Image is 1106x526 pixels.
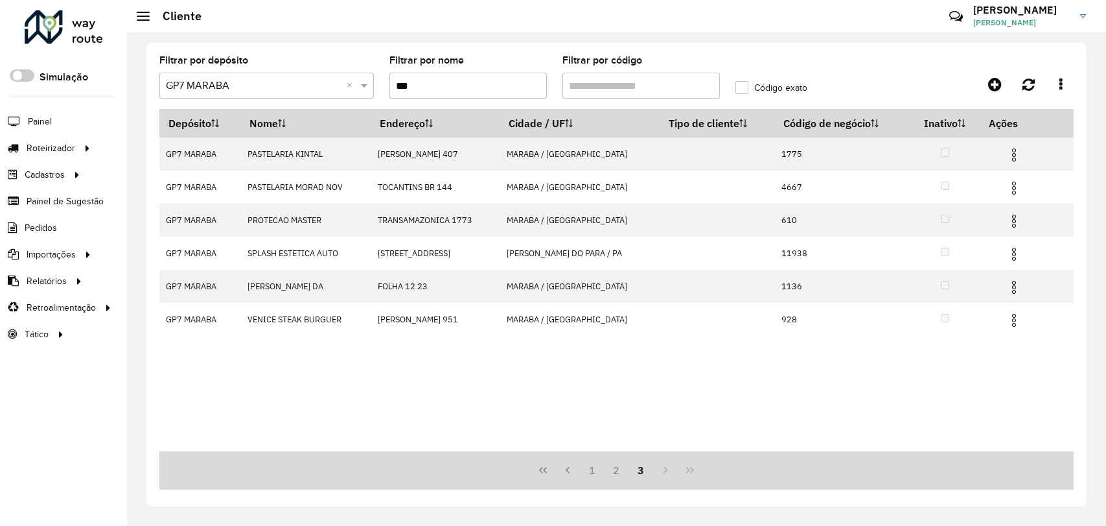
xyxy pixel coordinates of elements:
[159,303,241,336] td: GP7 MARABA
[628,458,653,483] button: 3
[980,110,1058,137] th: Ações
[241,171,371,204] td: PASTELARIA MORAD NOV
[241,237,371,270] td: SPLASH ESTETICA AUTO
[159,270,241,303] td: GP7 MARABA
[562,53,642,68] label: Filtrar por código
[973,4,1070,16] h3: [PERSON_NAME]
[371,237,500,270] td: [STREET_ADDRESS]
[27,248,76,261] span: Importações
[775,171,910,204] td: 4667
[775,237,910,270] td: 11938
[159,171,241,204] td: GP7 MARABA
[389,53,464,68] label: Filtrar por nome
[25,328,49,341] span: Tático
[27,141,75,155] span: Roteirizador
[371,171,500,204] td: TOCANTINS BR 144
[159,204,241,237] td: GP7 MARABA
[500,171,660,204] td: MARABA / [GEOGRAPHIC_DATA]
[28,115,52,128] span: Painel
[660,110,774,137] th: Tipo de cliente
[150,9,202,23] h2: Cliente
[241,270,371,303] td: [PERSON_NAME] DA
[531,458,556,483] button: First Page
[580,458,605,483] button: 1
[973,17,1070,29] span: [PERSON_NAME]
[347,78,358,93] span: Clear all
[371,110,500,137] th: Endereço
[605,458,629,483] button: 2
[27,274,67,288] span: Relatórios
[241,110,371,137] th: Nome
[371,204,500,237] td: TRANSAMAZONICA 1773
[159,137,241,171] td: GP7 MARABA
[27,195,104,208] span: Painel de Sugestão
[500,237,660,270] td: [PERSON_NAME] DO PARA / PA
[241,204,371,237] td: PROTECAO MASTER
[40,69,88,85] label: Simulação
[159,110,241,137] th: Depósito
[775,137,910,171] td: 1775
[500,204,660,237] td: MARABA / [GEOGRAPHIC_DATA]
[159,237,241,270] td: GP7 MARABA
[371,137,500,171] td: [PERSON_NAME] 407
[241,137,371,171] td: PASTELARIA KINTAL
[735,81,807,95] label: Código exato
[27,301,96,315] span: Retroalimentação
[25,221,57,235] span: Pedidos
[775,110,910,137] th: Código de negócio
[25,168,65,182] span: Cadastros
[942,3,970,30] a: Contato Rápido
[241,303,371,336] td: VENICE STEAK BURGUER
[555,458,580,483] button: Previous Page
[910,110,980,137] th: Inativo
[500,137,660,171] td: MARABA / [GEOGRAPHIC_DATA]
[775,303,910,336] td: 928
[500,303,660,336] td: MARABA / [GEOGRAPHIC_DATA]
[371,303,500,336] td: [PERSON_NAME] 951
[775,204,910,237] td: 610
[500,110,660,137] th: Cidade / UF
[775,270,910,303] td: 1136
[500,270,660,303] td: MARABA / [GEOGRAPHIC_DATA]
[159,53,248,68] label: Filtrar por depósito
[371,270,500,303] td: FOLHA 12 23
